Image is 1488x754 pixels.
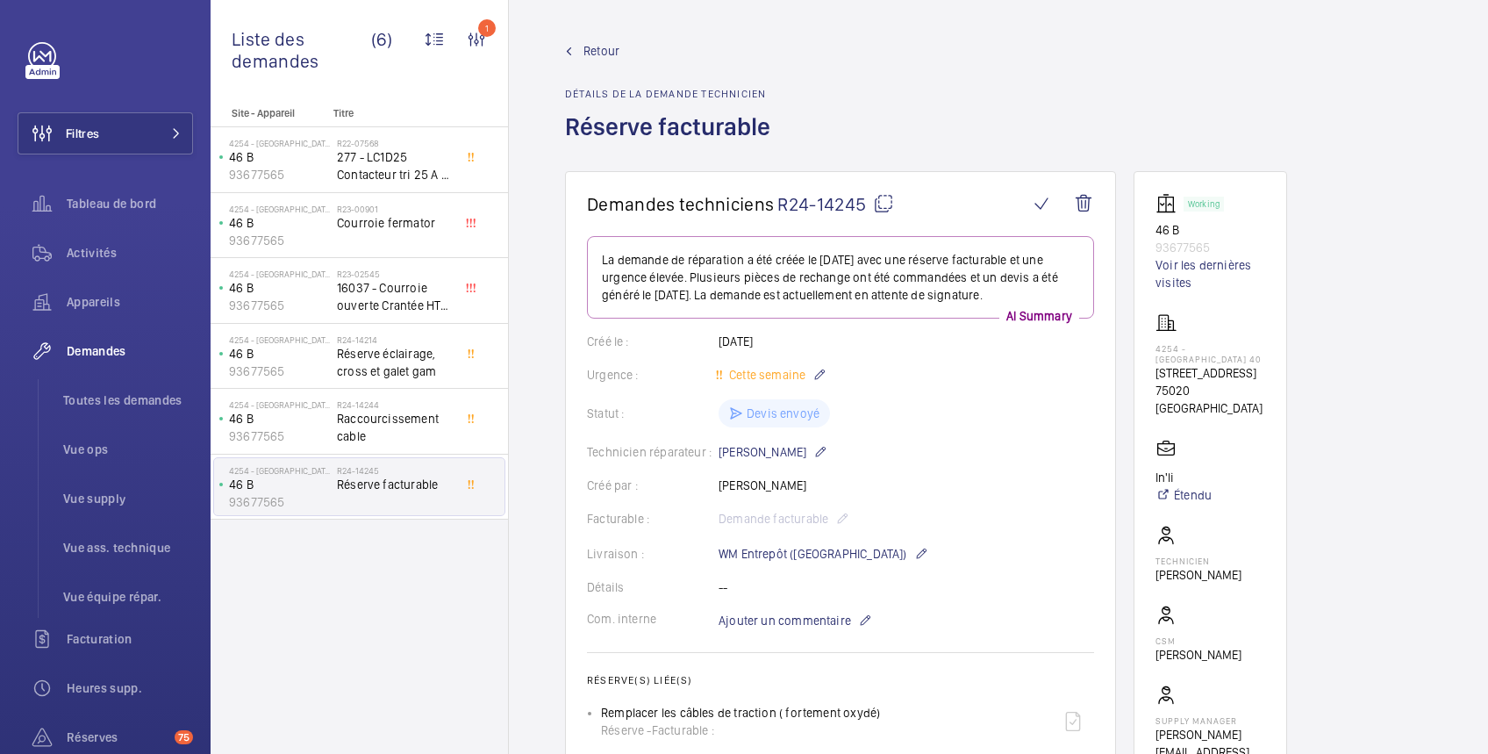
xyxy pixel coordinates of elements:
span: Activités [67,244,193,262]
span: Appareils [67,293,193,311]
span: Courroie fermator [337,214,453,232]
p: 93677565 [229,493,330,511]
p: 75020 [GEOGRAPHIC_DATA] [1155,382,1265,417]
span: Liste des demandes [232,28,371,72]
span: Facturable : [652,722,714,739]
span: Vue ops [63,441,193,458]
p: 4254 - [GEOGRAPHIC_DATA] 40 [229,269,330,279]
span: 277 - LC1D25 Contacteur tri 25 A - 1F + 1O - bobine 115 Vac - [337,148,453,183]
p: 93677565 [229,363,330,380]
p: 46 B [229,279,330,297]
p: Technicien [1155,556,1241,566]
h2: R24-14214 [337,334,453,345]
p: [PERSON_NAME] [719,442,827,463]
a: Voir les dernières visites [1155,256,1265,291]
p: 93677565 [229,427,330,445]
button: Filtres [18,112,193,154]
p: [PERSON_NAME] [1155,646,1241,664]
span: Retour [583,42,619,60]
h2: R23-02545 [337,269,453,279]
p: 4254 - [GEOGRAPHIC_DATA] 40 [229,204,330,214]
span: Tableau de bord [67,195,193,212]
p: 93677565 [1155,239,1265,256]
span: 16037 - Courroie ouverte Crantée HTD 12 mm. Âme acier en mètre [337,279,453,314]
span: Réserve facturable [337,476,453,493]
span: Vue supply [63,490,193,507]
h1: Réserve facturable [565,111,781,171]
p: 46 B [229,148,330,166]
p: 4254 - [GEOGRAPHIC_DATA] 40 [229,465,330,476]
p: 46 B [229,214,330,232]
p: 46 B [229,476,330,493]
p: CSM [1155,636,1241,646]
p: 93677565 [229,297,330,314]
span: Ajouter un commentaire [719,612,851,629]
span: Heures supp. [67,679,193,697]
p: [PERSON_NAME] [1155,566,1241,584]
span: Cette semaine [726,368,805,382]
span: 75 [175,730,193,744]
span: Filtres [66,125,99,142]
p: Supply manager [1155,715,1265,726]
p: 4254 - [GEOGRAPHIC_DATA] 40 [229,334,330,345]
p: 4254 - [GEOGRAPHIC_DATA] 40 [229,138,330,148]
p: Site - Appareil [211,107,326,119]
p: 46 B [229,345,330,363]
span: Réserve - [601,722,652,739]
h2: R22-07568 [337,138,453,148]
h2: R24-14244 [337,399,453,410]
p: Working [1188,201,1220,207]
p: 93677565 [229,166,330,183]
p: [STREET_ADDRESS] [1155,364,1265,382]
p: AI Summary [999,307,1079,325]
p: 46 B [1155,221,1265,239]
span: Vue équipe répar. [63,588,193,606]
span: Vue ass. technique [63,539,193,557]
h2: R23-00901 [337,204,453,214]
span: Demandes techniciens [587,193,774,215]
span: Demandes [67,342,193,360]
p: La demande de réparation a été créée le [DATE] avec une réserve facturable et une urgence élevée.... [602,251,1079,304]
p: 4254 - [GEOGRAPHIC_DATA] 40 [229,399,330,410]
h2: Détails de la demande technicien [565,88,781,100]
p: 93677565 [229,232,330,249]
img: elevator.svg [1155,193,1184,214]
h2: Réserve(s) liée(s) [587,674,1094,686]
span: R24-14245 [777,193,894,215]
p: 4254 - [GEOGRAPHIC_DATA] 40 [1155,343,1265,364]
p: WM Entrepôt ([GEOGRAPHIC_DATA]) [719,543,928,564]
h2: R24-14245 [337,465,453,476]
p: Titre [333,107,449,119]
p: In'li [1155,469,1212,486]
span: Réserves [67,729,168,746]
p: 46 B [229,410,330,427]
span: Réserve éclairage, cross et galet gam [337,345,453,380]
span: Raccourcissement cable [337,410,453,445]
span: Toutes les demandes [63,391,193,409]
a: Étendu [1155,486,1212,504]
span: Facturation [67,630,193,648]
